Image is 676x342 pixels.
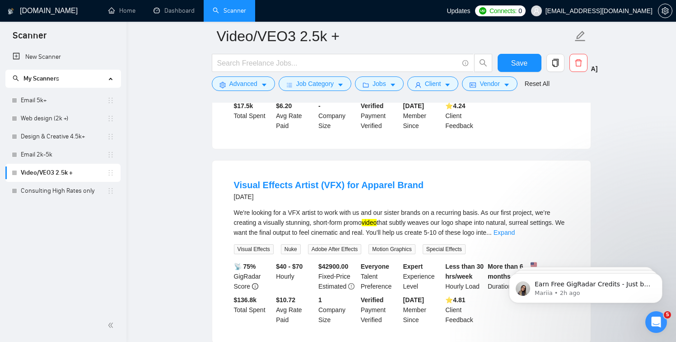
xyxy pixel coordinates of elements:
[281,244,301,254] span: Nuke
[359,261,401,291] div: Talent Preference
[8,4,14,19] img: logo
[5,109,121,128] li: Web design (2k +)
[474,54,492,72] button: search
[5,29,54,48] span: Scanner
[486,229,492,236] span: ...
[317,261,359,291] div: Fixed-Price
[462,76,517,91] button: idcardVendorcaret-down
[252,283,258,290] span: info-circle
[533,8,540,14] span: user
[359,101,401,131] div: Payment Verified
[21,91,107,109] a: Email 5k+
[229,79,257,89] span: Advanced
[658,7,672,14] a: setting
[403,102,424,109] b: [DATE]
[368,244,415,254] span: Motion Graphics
[232,295,275,325] div: Total Spent
[13,75,19,81] span: search
[234,191,424,202] div: [DATE]
[217,57,458,69] input: Search Freelance Jobs...
[5,146,121,164] li: Email 2k-5k
[234,263,256,270] b: 📡 75%
[445,263,484,280] b: Less than 30 hrs/week
[274,295,317,325] div: Avg Rate Paid
[21,128,107,146] a: Design & Creative 4.5k+
[23,75,59,82] span: My Scanners
[470,81,476,88] span: idcard
[490,6,517,16] span: Connects:
[107,97,114,104] span: holder
[107,321,117,330] span: double-left
[234,208,569,237] div: We're looking for a VFX artist to work with us and our sister brands on a recurring basis. As our...
[217,25,573,47] input: Scanner name...
[154,7,195,14] a: dashboardDashboard
[213,7,246,14] a: searchScanner
[21,146,107,164] a: Email 2k-5k
[403,263,423,270] b: Expert
[232,101,275,131] div: Total Spent
[286,81,293,88] span: bars
[511,57,527,69] span: Save
[261,81,267,88] span: caret-down
[234,180,424,190] a: Visual Effects Artist (VFX) for Apparel Brand
[318,263,348,270] b: $ 42900.00
[570,59,587,67] span: delete
[488,263,523,280] b: More than 6 months
[5,91,121,109] li: Email 5k+
[363,81,369,88] span: folder
[234,244,274,254] span: Visual Effects
[569,54,587,72] button: delete
[447,7,470,14] span: Updates
[274,101,317,131] div: Avg Rate Paid
[407,76,459,91] button: userClientcaret-down
[574,30,586,42] span: edit
[494,229,515,236] a: Expand
[486,261,528,291] div: Duration
[495,254,676,318] iframe: Intercom notifications message
[318,296,322,304] b: 1
[107,187,114,195] span: holder
[348,283,354,290] span: exclamation-circle
[664,311,671,318] span: 5
[279,76,351,91] button: barsJob Categorycaret-down
[444,81,451,88] span: caret-down
[423,244,466,254] span: Special Effects
[219,81,226,88] span: setting
[498,54,541,72] button: Save
[107,151,114,158] span: holder
[361,263,389,270] b: Everyone
[5,182,121,200] li: Consulting High Rates only
[401,101,444,131] div: Member Since
[5,164,121,182] li: Video/VEO3 2.5k +
[21,164,107,182] a: Video/VEO3 2.5k +
[108,7,135,14] a: homeHome
[355,76,404,91] button: folderJobscaret-down
[13,75,59,82] span: My Scanners
[403,296,424,304] b: [DATE]
[317,101,359,131] div: Company Size
[308,244,362,254] span: Adobe After Effects
[504,81,510,88] span: caret-down
[21,109,107,128] a: Web design (2k +)
[5,48,121,66] li: New Scanner
[212,76,275,91] button: settingAdvancedcaret-down
[443,101,486,131] div: Client Feedback
[107,115,114,122] span: holder
[390,81,396,88] span: caret-down
[518,6,522,16] span: 0
[480,79,499,89] span: Vendor
[318,102,321,109] b: -
[362,219,377,226] mark: video
[445,296,465,304] b: ⭐️ 4.81
[658,4,672,18] button: setting
[107,169,114,176] span: holder
[546,54,564,72] button: copy
[415,81,421,88] span: user
[359,295,401,325] div: Payment Verified
[425,79,441,89] span: Client
[475,59,492,67] span: search
[443,295,486,325] div: Client Feedback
